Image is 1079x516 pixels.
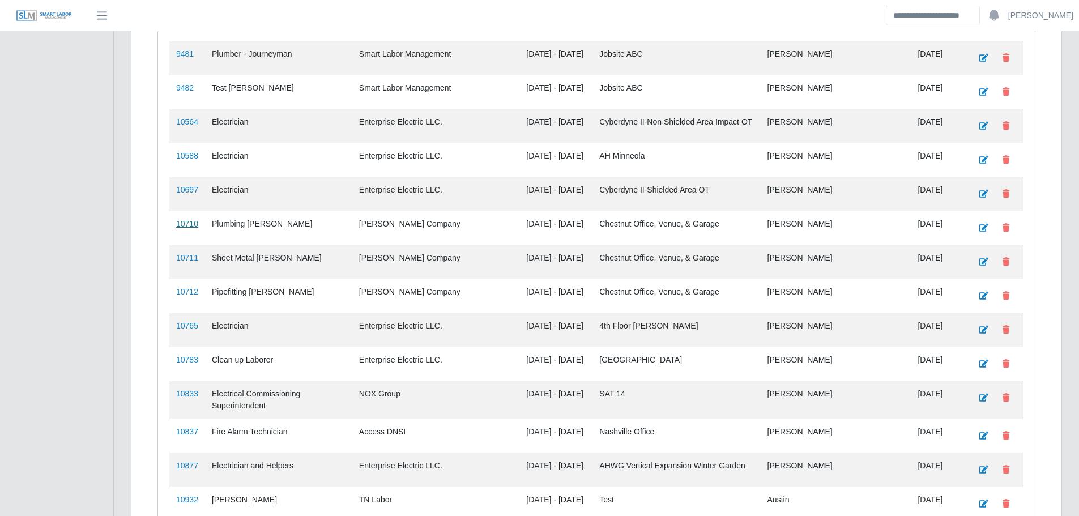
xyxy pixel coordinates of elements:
[352,381,520,419] td: NOX Group
[911,41,965,75] td: [DATE]
[761,75,911,109] td: [PERSON_NAME]
[761,41,911,75] td: [PERSON_NAME]
[205,177,352,211] td: Electrician
[205,75,352,109] td: Test [PERSON_NAME]
[176,461,198,470] a: 10877
[176,83,194,92] a: 9482
[911,75,965,109] td: [DATE]
[352,211,520,245] td: [PERSON_NAME] Company
[911,211,965,245] td: [DATE]
[886,6,980,25] input: Search
[352,279,520,313] td: [PERSON_NAME] Company
[205,313,352,347] td: Electrician
[519,347,592,381] td: [DATE] - [DATE]
[352,419,520,453] td: Access DNSI
[911,143,965,177] td: [DATE]
[592,419,760,453] td: Nashville Office
[911,109,965,143] td: [DATE]
[352,75,520,109] td: Smart Labor Management
[519,109,592,143] td: [DATE] - [DATE]
[911,177,965,211] td: [DATE]
[205,109,352,143] td: Electrician
[205,279,352,313] td: Pipefitting [PERSON_NAME]
[176,321,198,330] a: 10765
[519,313,592,347] td: [DATE] - [DATE]
[592,279,760,313] td: Chestnut Office, Venue, & Garage
[592,211,760,245] td: Chestnut Office, Venue, & Garage
[911,279,965,313] td: [DATE]
[761,419,911,453] td: [PERSON_NAME]
[352,313,520,347] td: Enterprise Electric LLC.
[519,177,592,211] td: [DATE] - [DATE]
[911,381,965,419] td: [DATE]
[592,143,760,177] td: AH Minneola
[176,117,198,126] a: 10564
[176,495,198,504] a: 10932
[519,419,592,453] td: [DATE] - [DATE]
[592,75,760,109] td: Jobsite ABC
[761,177,911,211] td: [PERSON_NAME]
[176,49,194,58] a: 9481
[519,279,592,313] td: [DATE] - [DATE]
[592,381,760,419] td: SAT 14
[1008,10,1073,22] a: [PERSON_NAME]
[352,177,520,211] td: Enterprise Electric LLC.
[761,381,911,419] td: [PERSON_NAME]
[519,211,592,245] td: [DATE] - [DATE]
[911,245,965,279] td: [DATE]
[205,381,352,419] td: Electrical Commissioning Superintendent
[205,211,352,245] td: Plumbing [PERSON_NAME]
[176,253,198,262] a: 10711
[592,177,760,211] td: Cyberdyne II-Shielded Area OT
[592,245,760,279] td: Chestnut Office, Venue, & Garage
[352,109,520,143] td: Enterprise Electric LLC.
[761,347,911,381] td: [PERSON_NAME]
[352,143,520,177] td: Enterprise Electric LLC.
[911,347,965,381] td: [DATE]
[176,287,198,296] a: 10712
[911,419,965,453] td: [DATE]
[205,347,352,381] td: Clean up Laborer
[205,143,352,177] td: Electrician
[205,41,352,75] td: Plumber - Journeyman
[205,453,352,487] td: Electrician and Helpers
[761,143,911,177] td: [PERSON_NAME]
[761,109,911,143] td: [PERSON_NAME]
[176,427,198,436] a: 10837
[205,245,352,279] td: Sheet Metal [PERSON_NAME]
[519,143,592,177] td: [DATE] - [DATE]
[519,41,592,75] td: [DATE] - [DATE]
[761,453,911,487] td: [PERSON_NAME]
[176,151,198,160] a: 10588
[176,219,198,228] a: 10710
[761,279,911,313] td: [PERSON_NAME]
[761,245,911,279] td: [PERSON_NAME]
[352,41,520,75] td: Smart Labor Management
[16,10,72,22] img: SLM Logo
[911,313,965,347] td: [DATE]
[911,453,965,487] td: [DATE]
[205,419,352,453] td: Fire Alarm Technician
[176,355,198,364] a: 10783
[352,347,520,381] td: Enterprise Electric LLC.
[592,313,760,347] td: 4th Floor [PERSON_NAME]
[761,313,911,347] td: [PERSON_NAME]
[761,211,911,245] td: [PERSON_NAME]
[352,453,520,487] td: Enterprise Electric LLC.
[519,453,592,487] td: [DATE] - [DATE]
[592,41,760,75] td: Jobsite ABC
[519,381,592,419] td: [DATE] - [DATE]
[519,245,592,279] td: [DATE] - [DATE]
[519,75,592,109] td: [DATE] - [DATE]
[352,245,520,279] td: [PERSON_NAME] Company
[592,109,760,143] td: Cyberdyne II-Non Shielded Area Impact OT
[176,185,198,194] a: 10697
[592,453,760,487] td: AHWG Vertical Expansion Winter Garden
[592,347,760,381] td: [GEOGRAPHIC_DATA]
[176,389,198,398] a: 10833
